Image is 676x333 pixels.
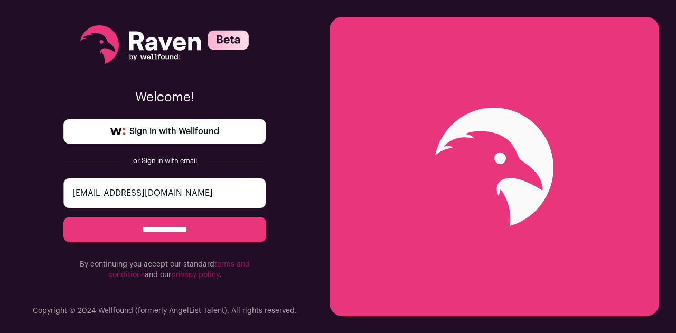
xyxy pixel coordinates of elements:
[171,271,219,279] a: privacy policy
[33,306,297,316] p: Copyright © 2024 Wellfound (formerly AngelList Talent). All rights reserved.
[63,119,266,144] a: Sign in with Wellfound
[131,157,199,165] div: or Sign in with email
[63,178,266,208] input: email@example.com
[110,128,125,135] img: wellfound-symbol-flush-black-fb3c872781a75f747ccb3a119075da62bfe97bd399995f84a933054e44a575c4.png
[63,89,266,106] p: Welcome!
[63,259,266,280] p: By continuing you accept our standard and our .
[129,125,219,138] span: Sign in with Wellfound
